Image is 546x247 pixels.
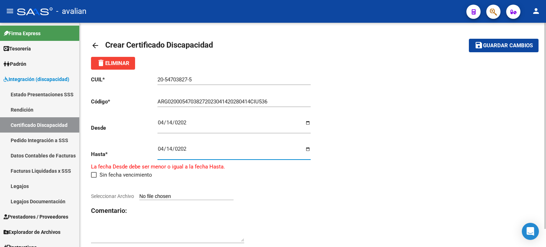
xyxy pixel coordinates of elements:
mat-icon: person [532,7,540,15]
button: Eliminar [91,57,135,70]
span: Sin fecha vencimiento [100,171,152,179]
p: Hasta [91,150,157,158]
span: Prestadores / Proveedores [4,213,68,221]
button: Guardar cambios [469,39,539,52]
span: Integración (discapacidad) [4,75,69,83]
strong: Comentario: [91,207,127,214]
span: Tesorería [4,45,31,53]
span: Padrón [4,60,26,68]
span: Firma Express [4,29,41,37]
p: La fecha Desde debe ser menor o igual a la fecha Hasta. [91,163,313,171]
span: Crear Certificado Discapacidad [105,41,213,49]
span: - avalian [56,4,86,19]
p: Código [91,98,157,106]
mat-icon: arrow_back [91,41,100,50]
p: CUIL [91,76,157,84]
mat-icon: menu [6,7,14,15]
mat-icon: save [475,41,483,49]
div: Open Intercom Messenger [522,223,539,240]
span: Guardar cambios [483,43,533,49]
span: Seleccionar Archivo [91,193,134,199]
p: Desde [91,124,157,132]
span: Eliminar [97,60,129,66]
mat-icon: delete [97,59,105,67]
span: Explorador de Archivos [4,228,60,236]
